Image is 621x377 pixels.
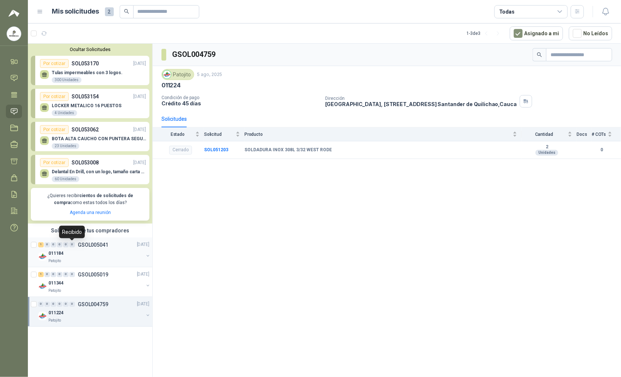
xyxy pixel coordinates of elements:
[52,70,123,75] p: Tulas impermeables con 3 logos.
[69,242,75,247] div: 0
[105,7,114,16] span: 2
[577,127,592,141] th: Docs
[31,155,149,184] a: Por cotizarSOL053008[DATE] Delantal En Drill, con un logo, tamaño carta 1 tinta (Se envia enlacen...
[38,242,44,247] div: 1
[592,127,621,141] th: # COTs
[161,100,319,106] p: Crédito 45 días
[124,9,129,14] span: search
[63,242,69,247] div: 0
[51,242,56,247] div: 0
[592,146,612,153] b: 0
[535,150,558,156] div: Unidades
[35,192,145,206] p: ¿Quieres recibir como estas todos los días?
[204,147,228,152] a: SOL051203
[325,96,517,101] p: Dirección
[28,44,152,224] div: Ocultar SolicitudesPor cotizarSOL053170[DATE] Tulas impermeables con 3 logos.300 UnidadesPor coti...
[137,241,149,248] p: [DATE]
[133,159,146,166] p: [DATE]
[48,250,63,257] p: 011184
[7,27,21,41] img: Company Logo
[172,49,217,60] h3: GSOL004759
[40,158,69,167] div: Por cotizar
[38,252,47,261] img: Company Logo
[133,93,146,100] p: [DATE]
[153,127,204,141] th: Estado
[40,92,69,101] div: Por cotizar
[48,318,61,323] p: Patojito
[78,272,108,277] p: GSOL005019
[59,226,85,238] div: Recibido
[31,47,149,52] button: Ocultar Solicitudes
[163,70,171,79] img: Company Logo
[244,132,511,137] span: Producto
[325,101,517,107] p: [GEOGRAPHIC_DATA], [STREET_ADDRESS] Santander de Quilichao , Cauca
[31,89,149,118] a: Por cotizarSOL053154[DATE] LOCKER METALICO 16 PUESTOS4 Unidades
[44,272,50,277] div: 0
[72,59,99,68] p: SOL053170
[31,56,149,85] a: Por cotizarSOL053170[DATE] Tulas impermeables con 3 logos.300 Unidades
[52,110,77,116] div: 4 Unidades
[48,288,61,294] p: Patojito
[38,300,151,323] a: 0 0 0 0 0 0 GSOL004759[DATE] Company Logo011224Patojito
[48,280,63,287] p: 011344
[69,272,75,277] div: 0
[197,71,222,78] p: 5 ago, 2025
[38,270,151,294] a: 1 0 0 0 0 0 GSOL005019[DATE] Company Logo011344Patojito
[244,127,522,141] th: Producto
[161,81,181,89] p: 011224
[78,302,108,307] p: GSOL004759
[522,127,577,141] th: Cantidad
[44,302,50,307] div: 0
[204,127,244,141] th: Solicitud
[63,302,69,307] div: 0
[161,95,319,100] p: Condición de pago
[72,93,99,101] p: SOL053154
[133,60,146,67] p: [DATE]
[51,302,56,307] div: 0
[48,258,61,264] p: Patojito
[38,240,151,264] a: 1 0 0 0 0 0 GSOL005041[DATE] Company Logo011184Patojito
[52,103,121,108] p: LOCKER METALICO 16 PUESTOS
[522,132,566,137] span: Cantidad
[72,159,99,167] p: SOL053008
[57,242,62,247] div: 0
[52,77,81,83] div: 300 Unidades
[161,69,194,80] div: Patojito
[63,272,69,277] div: 0
[537,52,542,57] span: search
[28,224,152,238] div: Solicitudes de tus compradores
[44,242,50,247] div: 0
[38,282,47,291] img: Company Logo
[499,8,515,16] div: Todas
[52,6,99,17] h1: Mis solicitudes
[52,143,79,149] div: 23 Unidades
[51,272,56,277] div: 0
[133,126,146,133] p: [DATE]
[48,309,63,316] p: 011224
[161,115,187,123] div: Solicitudes
[510,26,563,40] button: Asignado a mi
[137,271,149,278] p: [DATE]
[466,28,504,39] div: 1 - 3 de 3
[38,272,44,277] div: 1
[169,146,192,155] div: Cerrado
[137,301,149,308] p: [DATE]
[52,176,79,182] div: 60 Unidades
[72,126,99,134] p: SOL053062
[244,147,332,153] b: SOLDADURA INOX 308L 3/32 WEST RODE
[38,312,47,320] img: Company Logo
[78,242,108,247] p: GSOL005041
[54,193,133,205] b: cientos de solicitudes de compra
[57,272,62,277] div: 0
[40,125,69,134] div: Por cotizar
[31,122,149,151] a: Por cotizarSOL053062[DATE] BOTA ALTA CAUCHO CON PUNTERA SEGURIDAD23 Unidades
[69,302,75,307] div: 0
[52,136,146,141] p: BOTA ALTA CAUCHO CON PUNTERA SEGURIDAD
[57,302,62,307] div: 0
[592,132,606,137] span: # COTs
[52,169,146,174] p: Delantal En Drill, con un logo, tamaño carta 1 tinta (Se envia enlacen, como referencia)
[40,59,69,68] div: Por cotizar
[522,144,572,150] b: 2
[38,302,44,307] div: 0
